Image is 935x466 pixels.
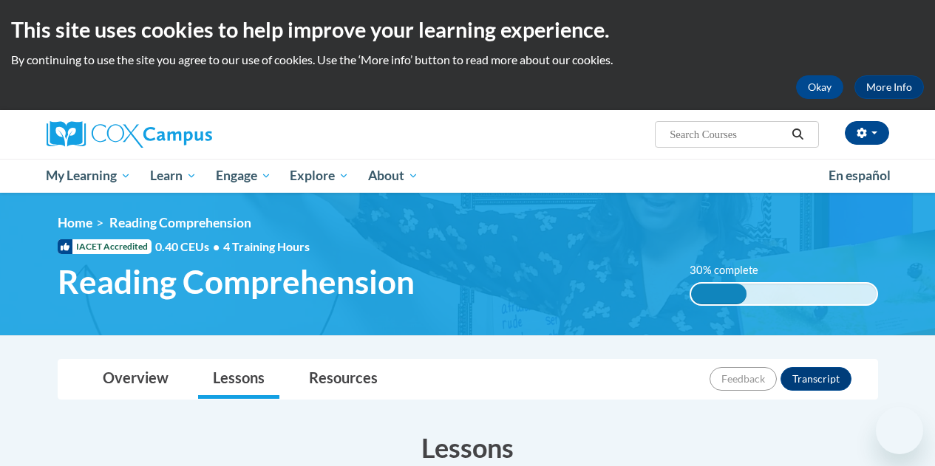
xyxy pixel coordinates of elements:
div: Main menu [35,159,900,193]
a: More Info [854,75,924,99]
h2: This site uses cookies to help improve your learning experience. [11,15,924,44]
span: En español [829,168,891,183]
span: 4 Training Hours [223,239,310,253]
button: Feedback [710,367,777,391]
img: Cox Campus [47,121,212,148]
a: Learn [140,159,206,193]
span: Reading Comprehension [58,262,415,301]
span: • [213,239,220,253]
iframe: Button to launch messaging window [876,407,923,454]
span: 0.40 CEUs [155,239,223,255]
a: Cox Campus [47,121,313,148]
span: Engage [216,167,271,185]
a: Overview [88,360,183,399]
p: By continuing to use the site you agree to our use of cookies. Use the ‘More info’ button to read... [11,52,924,68]
h3: Lessons [58,429,878,466]
span: IACET Accredited [58,239,152,254]
a: Explore [280,159,358,193]
a: En español [819,160,900,191]
a: About [358,159,428,193]
input: Search Courses [668,126,786,143]
div: 30% complete [691,284,747,304]
a: My Learning [37,159,141,193]
button: Search [786,126,809,143]
button: Okay [796,75,843,99]
a: Resources [294,360,392,399]
label: 30% complete [690,262,775,278]
a: Engage [206,159,281,193]
a: Home [58,215,92,230]
span: Explore [290,167,349,185]
span: Learn [150,167,197,185]
button: Account Settings [845,121,889,145]
span: About [368,167,418,185]
span: Reading Comprehension [109,215,251,230]
span: My Learning [46,167,131,185]
button: Transcript [781,367,851,391]
a: Lessons [198,360,279,399]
